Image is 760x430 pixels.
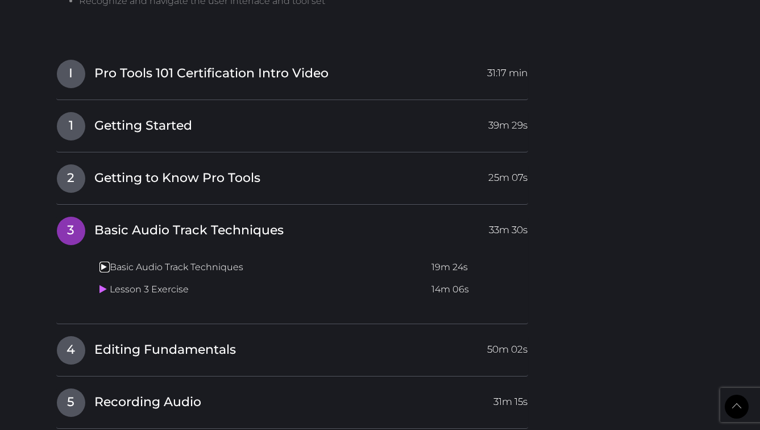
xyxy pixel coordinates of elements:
[94,65,329,82] span: Pro Tools 101 Certification Intro Video
[56,111,529,135] a: 1Getting Started39m 29s
[725,395,749,419] a: Back to Top
[56,59,529,83] a: IPro Tools 101 Certification Intro Video31:17 min
[427,279,528,301] td: 14m 06s
[487,60,528,80] span: 31:17 min
[94,169,260,187] span: Getting to Know Pro Tools
[56,216,529,240] a: 3Basic Audio Track Techniques33m 30s
[57,388,85,417] span: 5
[95,279,427,301] td: Lesson 3 Exercise
[95,257,427,279] td: Basic Audio Track Techniques
[427,257,528,279] td: 19m 24s
[57,164,85,193] span: 2
[487,336,528,357] span: 50m 02s
[94,341,236,359] span: Editing Fundamentals
[57,112,85,140] span: 1
[56,164,529,188] a: 2Getting to Know Pro Tools25m 07s
[488,112,528,133] span: 39m 29s
[94,222,284,239] span: Basic Audio Track Techniques
[57,60,85,88] span: I
[94,117,192,135] span: Getting Started
[489,217,528,237] span: 33m 30s
[488,164,528,185] span: 25m 07s
[94,394,201,411] span: Recording Audio
[493,388,528,409] span: 31m 15s
[57,336,85,365] span: 4
[56,336,529,359] a: 4Editing Fundamentals50m 02s
[56,388,529,412] a: 5Recording Audio31m 15s
[57,217,85,245] span: 3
